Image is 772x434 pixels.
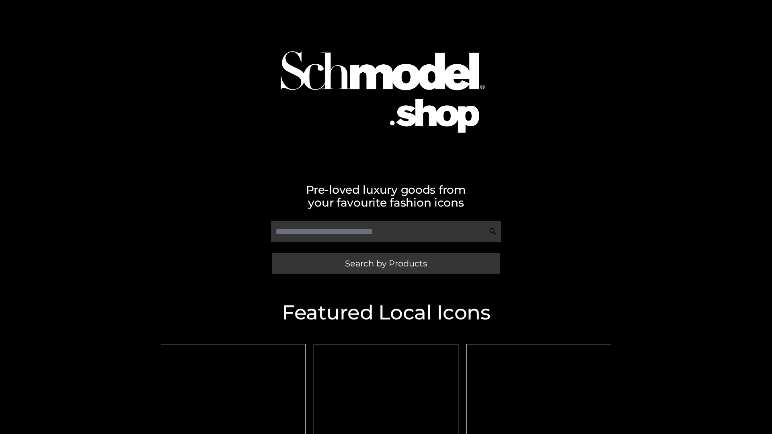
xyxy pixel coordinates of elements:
img: Search Icon [489,227,497,235]
h2: Pre-loved luxury goods from your favourite fashion icons [157,183,615,209]
span: Search by Products [345,259,427,268]
a: Search by Products [272,253,500,274]
h2: Featured Local Icons​ [157,303,615,323]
